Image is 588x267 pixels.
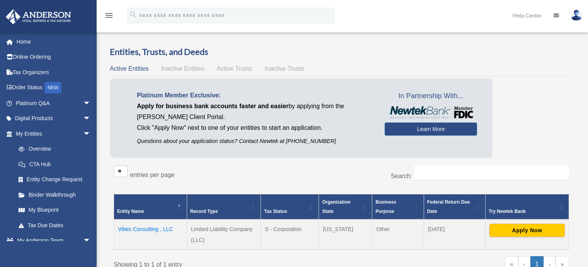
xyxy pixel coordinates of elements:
[372,219,424,250] td: Other
[161,65,205,72] span: Inactive Entities
[83,111,99,127] span: arrow_drop_down
[5,34,102,49] a: Home
[11,172,99,187] a: Entity Change Request
[319,219,372,250] td: [US_STATE]
[44,82,61,94] div: NEW
[110,46,573,58] h3: Entities, Trusts, and Deeds
[489,224,565,237] button: Apply Now
[137,90,373,101] p: Platinum Member Exclusive:
[485,194,569,219] th: Try Newtek Bank : Activate to sort
[137,122,373,133] p: Click "Apply Now" next to one of your entities to start an application.
[117,209,144,214] span: Entity Name
[424,194,485,219] th: Federal Return Due Date: Activate to sort
[261,194,319,219] th: Tax Status: Activate to sort
[375,199,396,214] span: Business Purpose
[5,49,102,65] a: Online Ordering
[571,10,582,21] img: User Pic
[489,207,557,216] div: Try Newtek Bank
[11,156,99,172] a: CTA Hub
[424,219,485,250] td: [DATE]
[83,126,99,142] span: arrow_drop_down
[264,209,287,214] span: Tax Status
[129,10,138,19] i: search
[187,219,261,250] td: Limited Liability Company (LLC)
[104,14,114,20] a: menu
[137,103,288,109] span: Apply for business bank accounts faster and easier
[385,122,477,136] a: Learn More
[83,95,99,111] span: arrow_drop_down
[114,194,187,219] th: Entity Name: Activate to invert sorting
[187,194,261,219] th: Record Type: Activate to sort
[5,126,99,141] a: My Entitiesarrow_drop_down
[137,136,373,146] p: Questions about your application status? Contact Newtek at [PHONE_NUMBER]
[104,11,114,20] i: menu
[130,172,175,178] label: entries per page
[3,9,73,24] img: Anderson Advisors Platinum Portal
[322,199,350,214] span: Organization State
[427,199,470,214] span: Federal Return Due Date
[137,101,373,122] p: by applying from the [PERSON_NAME] Client Portal.
[5,111,102,126] a: Digital Productsarrow_drop_down
[385,90,477,102] span: In Partnership With...
[391,173,412,179] label: Search:
[11,202,99,218] a: My Blueprint
[11,218,99,233] a: Tax Due Dates
[11,187,99,202] a: Binder Walkthrough
[5,80,102,96] a: Order StatusNEW
[5,95,102,111] a: Platinum Q&Aarrow_drop_down
[110,65,148,72] span: Active Entities
[217,65,252,72] span: Active Trusts
[83,233,99,249] span: arrow_drop_down
[114,219,187,250] td: Vibes Consulting , LLC
[389,106,473,119] img: NewtekBankLogoSM.png
[11,141,95,157] a: Overview
[190,209,218,214] span: Record Type
[5,233,102,248] a: My Anderson Teamarrow_drop_down
[5,65,102,80] a: Tax Organizers
[319,194,372,219] th: Organization State: Activate to sort
[372,194,424,219] th: Business Purpose: Activate to sort
[265,65,305,72] span: Inactive Trusts
[261,219,319,250] td: S - Corporation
